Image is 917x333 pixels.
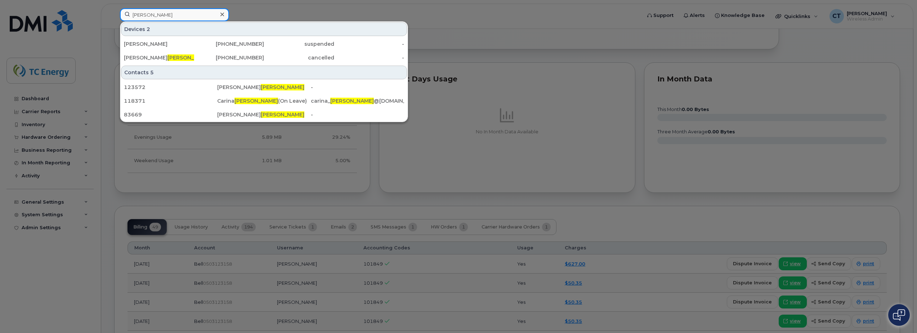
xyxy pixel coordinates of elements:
div: - [334,54,404,61]
div: - [311,111,404,118]
span: 5 [150,69,154,76]
a: 123572[PERSON_NAME][PERSON_NAME]- [121,81,407,94]
span: [PERSON_NAME] [167,54,211,61]
span: [PERSON_NAME] [234,98,278,104]
div: carina_ @[DOMAIN_NAME] [311,97,404,105]
div: 118371 [124,97,217,105]
div: [PERSON_NAME] [124,54,194,61]
a: [PERSON_NAME][PERSON_NAME][PHONE_NUMBER]cancelled- [121,51,407,64]
a: 118371Carina[PERSON_NAME](On Leave)carina_[PERSON_NAME]@[DOMAIN_NAME] [121,94,407,107]
div: Carina (On Leave) [217,97,310,105]
span: [PERSON_NAME] [330,98,374,104]
div: [PERSON_NAME] [124,40,194,48]
div: Devices [121,22,407,36]
a: 83669[PERSON_NAME][PERSON_NAME]- [121,108,407,121]
input: Find something... [120,8,229,21]
div: - [334,40,404,48]
div: [PHONE_NUMBER] [194,40,264,48]
div: 83669 [124,111,217,118]
div: [PERSON_NAME] [217,84,310,91]
span: [PERSON_NAME] [261,84,304,90]
img: Open chat [893,309,905,321]
a: [PERSON_NAME][PHONE_NUMBER]suspended- [121,37,407,50]
span: 2 [147,26,150,33]
div: suspended [264,40,334,48]
div: - [311,84,404,91]
div: cancelled [264,54,334,61]
div: [PERSON_NAME] [217,111,310,118]
div: Contacts [121,66,407,79]
div: 123572 [124,84,217,91]
div: [PHONE_NUMBER] [194,54,264,61]
span: [PERSON_NAME] [261,111,304,118]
